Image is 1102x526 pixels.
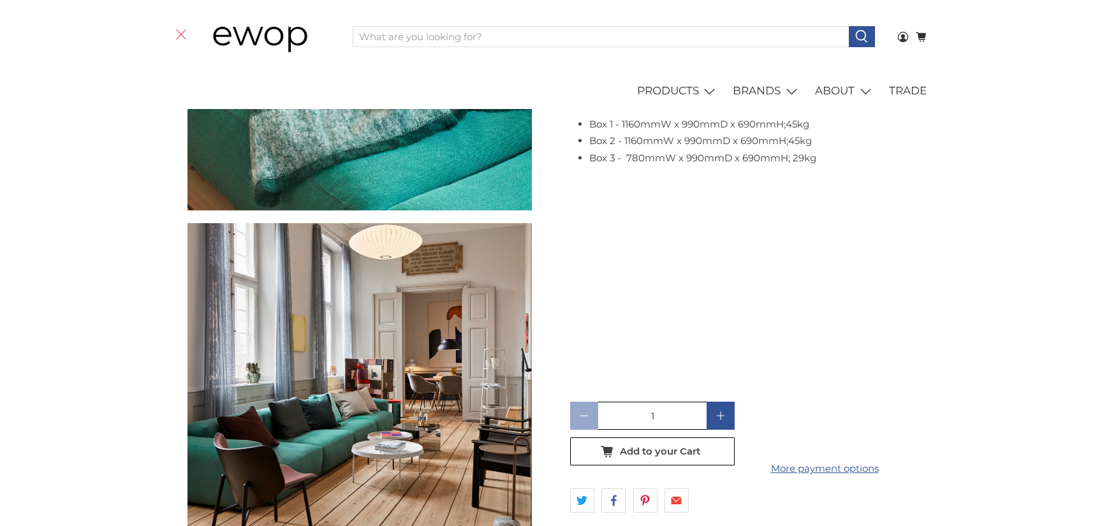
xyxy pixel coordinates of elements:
a: PRODUCTS [629,73,726,109]
span: Add to your Cart [620,446,700,457]
a: BRANDS [726,73,808,109]
li: 45kg [589,117,915,132]
li: Box 3 - 780mmW x 990mmD x 690mmH; 29kg [589,151,915,166]
span: Box 1 - 1160mmW x 990mmD x 690mmH; [589,118,786,130]
a: More payment options [742,462,907,476]
span: 1160mmW x 990mmD x 690mmH; [624,135,788,147]
nav: main navigation [168,73,934,109]
a: TRADE [882,73,934,109]
a: ABOUT [808,73,882,109]
span: Box 2 - [589,135,622,147]
input: What are you looking for? [353,26,849,48]
button: Add to your Cart [570,437,735,465]
li: 45kg [589,134,915,149]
